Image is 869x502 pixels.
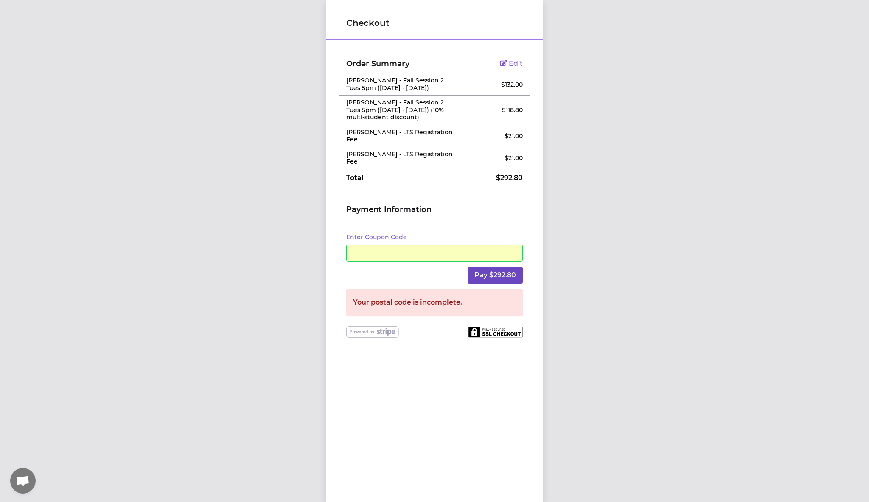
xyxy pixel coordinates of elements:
span: Edit [509,59,523,68]
p: [PERSON_NAME] - LTS Registration Fee [346,151,460,166]
p: $ 292.80 [473,173,523,183]
img: Fully secured SSL checkout [468,326,523,337]
td: Total [339,169,466,186]
button: Pay $292.80 [468,267,523,284]
p: $ 132.00 [473,80,523,89]
p: [PERSON_NAME] - Fall Session 2 Tues 5pm ([DATE] - [DATE]) [346,77,460,92]
a: Edit [500,59,523,68]
button: Enter Coupon Code [346,233,407,241]
p: [PERSON_NAME] - Fall Session 2 Tues 5pm ([DATE] - [DATE]) (10% multi-student discount) [346,99,460,121]
div: Your postal code is incomplete. [353,297,516,307]
p: [PERSON_NAME] - LTS Registration Fee [346,129,460,144]
p: $ 21.00 [473,154,523,162]
h2: Order Summary [346,58,460,70]
div: Open chat [10,468,36,494]
h1: Checkout [346,17,523,29]
p: $ 21.00 [473,132,523,140]
p: $ 118.80 [473,106,523,114]
h2: Payment Information [346,203,523,219]
iframe: Secure card payment input frame [352,249,517,257]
